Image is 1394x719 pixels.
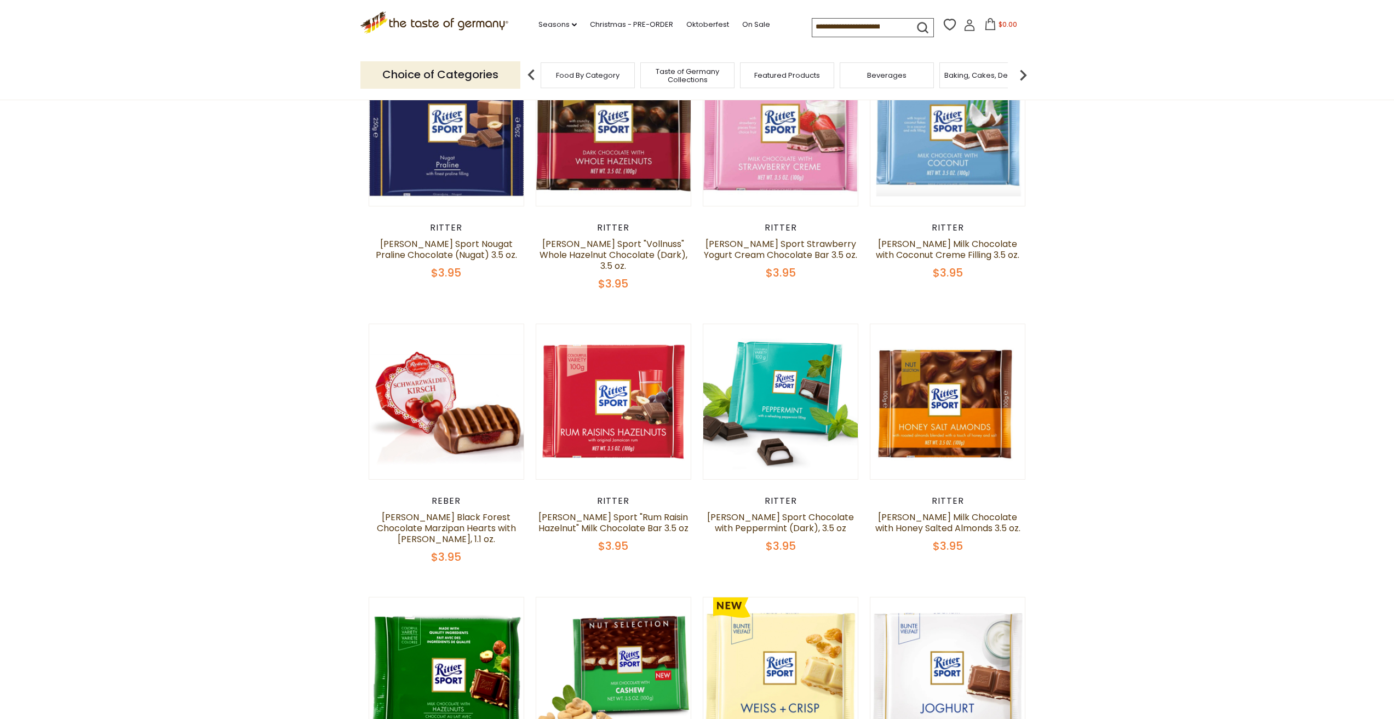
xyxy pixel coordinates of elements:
[377,511,516,545] a: [PERSON_NAME] Black Forest Chocolate Marzipan Hearts with [PERSON_NAME], 1.1 oz.
[703,51,858,206] img: Ritter Sport Strawberry Yogurt Cream Chocolate Bar 3.5 oz.
[686,19,729,31] a: Oktoberfest
[520,64,542,86] img: previous arrow
[870,496,1026,507] div: Ritter
[536,496,692,507] div: Ritter
[703,222,859,233] div: Ritter
[598,538,628,554] span: $3.95
[369,222,525,233] div: Ritter
[431,549,461,565] span: $3.95
[536,51,691,206] img: Ritter Sport "Vollnuss" Whole Hazelnut Chocolate (Dark), 3.5 oz.
[707,511,854,534] a: [PERSON_NAME] Sport Chocolate with Peppermint (Dark), 3.5 oz
[944,71,1029,79] a: Baking, Cakes, Desserts
[766,265,796,280] span: $3.95
[933,265,963,280] span: $3.95
[870,324,1025,479] img: Ritter Milk Chocolate with Honey Salted Almonds 3.5 oz.
[703,324,858,479] img: Ritter Sport Chocolate with Peppermint (Dark), 3.5 oz
[540,238,687,272] a: [PERSON_NAME] Sport "Vollnuss" Whole Hazelnut Chocolate (Dark), 3.5 oz.
[870,222,1026,233] div: Ritter
[933,538,963,554] span: $3.95
[870,51,1025,206] img: Ritter Milk Chocolate with Coconut Creme Filling 3.5 oz.
[999,20,1017,29] span: $0.00
[376,238,517,261] a: [PERSON_NAME] Sport Nougat Praline Chocolate (Nugat) 3.5 oz.
[590,19,673,31] a: Christmas - PRE-ORDER
[876,238,1019,261] a: [PERSON_NAME] Milk Chocolate with Coconut Creme Filling 3.5 oz.
[978,18,1024,34] button: $0.00
[703,496,859,507] div: Ritter
[1012,64,1034,86] img: next arrow
[360,61,520,88] p: Choice of Categories
[431,265,461,280] span: $3.95
[766,538,796,554] span: $3.95
[875,511,1020,534] a: [PERSON_NAME] Milk Chocolate with Honey Salted Almonds 3.5 oz.
[369,496,525,507] div: Reber
[644,67,731,84] a: Taste of Germany Collections
[704,238,857,261] a: [PERSON_NAME] Sport Strawberry Yogurt Cream Chocolate Bar 3.5 oz.
[538,511,689,534] a: [PERSON_NAME] Sport "Rum Raisin Hazelnut" Milk Chocolate Bar 3.5 oz
[598,276,628,291] span: $3.95
[369,51,524,206] img: Ritter Sport Nougat Praline Chocolate (Nugat) 3.5 oz.
[538,19,577,31] a: Seasons
[754,71,820,79] a: Featured Products
[867,71,907,79] a: Beverages
[556,71,619,79] a: Food By Category
[369,324,524,479] img: Reber Black Forest Chocolate Marzipan Hearts with Cherry Brandy, 1.1 oz.
[742,19,770,31] a: On Sale
[536,222,692,233] div: Ritter
[536,324,691,479] img: Ritter Sport "Rum Raisin Hazelnut" Milk Chocolate Bar 3.5 oz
